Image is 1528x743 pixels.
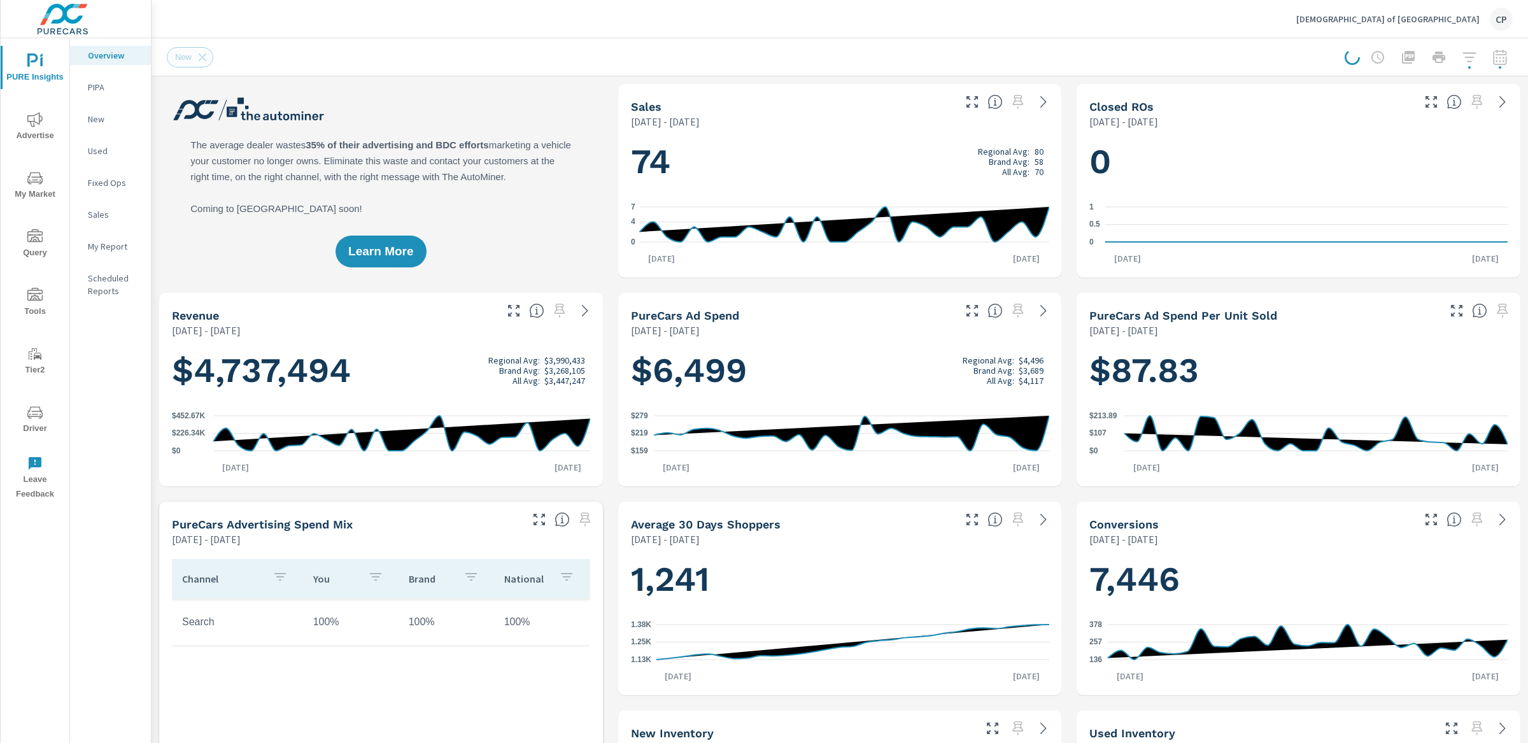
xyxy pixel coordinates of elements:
[631,638,651,647] text: 1.25K
[172,518,353,531] h5: PureCars Advertising Spend Mix
[1492,301,1513,321] span: Select a preset date range to save this widget
[4,229,66,260] span: Query
[1089,558,1508,601] h1: 7,446
[172,606,303,638] td: Search
[1089,446,1098,455] text: $0
[962,92,982,112] button: Make Fullscreen
[1004,670,1049,683] p: [DATE]
[4,171,66,202] span: My Market
[631,532,700,547] p: [DATE] - [DATE]
[504,301,524,321] button: Make Fullscreen
[70,237,151,256] div: My Report
[1089,429,1107,438] text: $107
[631,558,1049,601] h1: 1,241
[989,157,1029,167] p: Brand Avg:
[987,303,1003,318] span: Total cost of media for all PureCars channels for the selected dealership group over the selected...
[4,346,66,378] span: Tier2
[1033,301,1054,321] a: See more details in report
[549,301,570,321] span: Select a preset date range to save this widget
[88,208,141,221] p: Sales
[1089,140,1508,183] h1: 0
[1089,349,1508,392] h1: $87.83
[1421,92,1441,112] button: Make Fullscreen
[1492,509,1513,530] a: See more details in report
[1492,718,1513,739] a: See more details in report
[88,113,141,125] p: New
[1035,167,1043,177] p: 70
[631,140,1049,183] h1: 74
[348,246,413,257] span: Learn More
[529,303,544,318] span: Total sales revenue over the selected date range. [Source: This data is sourced from the dealer’s...
[631,309,739,322] h5: PureCars Ad Spend
[182,572,262,585] p: Channel
[631,726,714,740] h5: New Inventory
[1296,13,1480,25] p: [DEMOGRAPHIC_DATA] of [GEOGRAPHIC_DATA]
[1035,157,1043,167] p: 58
[1004,461,1049,474] p: [DATE]
[1089,309,1277,322] h5: PureCars Ad Spend Per Unit Sold
[70,110,151,129] div: New
[88,272,141,297] p: Scheduled Reports
[303,606,399,638] td: 100%
[1089,638,1102,647] text: 257
[1089,100,1154,113] h5: Closed ROs
[1447,301,1467,321] button: Make Fullscreen
[544,355,585,365] p: $3,990,433
[1105,252,1150,265] p: [DATE]
[1089,518,1159,531] h5: Conversions
[1089,620,1102,629] text: 378
[987,376,1014,386] p: All Avg:
[631,323,700,338] p: [DATE] - [DATE]
[575,509,595,530] span: Select a preset date range to save this widget
[1467,509,1487,530] span: Select a preset date range to save this widget
[631,237,635,246] text: 0
[513,376,540,386] p: All Avg:
[1089,655,1102,664] text: 136
[631,620,651,629] text: 1.38K
[88,145,141,157] p: Used
[172,349,590,392] h1: $4,737,494
[973,365,1014,376] p: Brand Avg:
[399,606,494,638] td: 100%
[1033,92,1054,112] a: See more details in report
[70,205,151,224] div: Sales
[631,100,661,113] h5: Sales
[1421,509,1441,530] button: Make Fullscreen
[88,49,141,62] p: Overview
[409,572,453,585] p: Brand
[70,78,151,97] div: PIPA
[70,46,151,65] div: Overview
[88,81,141,94] p: PIPA
[1441,718,1462,739] button: Make Fullscreen
[1019,355,1043,365] p: $4,496
[1463,670,1508,683] p: [DATE]
[544,365,585,376] p: $3,268,105
[1019,376,1043,386] p: $4,117
[631,349,1049,392] h1: $6,499
[499,365,540,376] p: Brand Avg:
[172,532,241,547] p: [DATE] - [DATE]
[631,114,700,129] p: [DATE] - [DATE]
[172,309,219,322] h5: Revenue
[631,411,648,420] text: $279
[1089,726,1175,740] h5: Used Inventory
[70,141,151,160] div: Used
[1004,252,1049,265] p: [DATE]
[1033,718,1054,739] a: See more details in report
[631,446,648,455] text: $159
[4,405,66,436] span: Driver
[1089,411,1117,420] text: $213.89
[631,518,781,531] h5: Average 30 Days Shoppers
[4,288,66,319] span: Tools
[1008,92,1028,112] span: Select a preset date range to save this widget
[4,53,66,85] span: PURE Insights
[631,429,648,438] text: $219
[4,456,66,502] span: Leave Feedback
[978,146,1029,157] p: Regional Avg:
[639,252,684,265] p: [DATE]
[1463,252,1508,265] p: [DATE]
[1089,114,1158,129] p: [DATE] - [DATE]
[962,301,982,321] button: Make Fullscreen
[488,355,540,365] p: Regional Avg:
[963,355,1014,365] p: Regional Avg:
